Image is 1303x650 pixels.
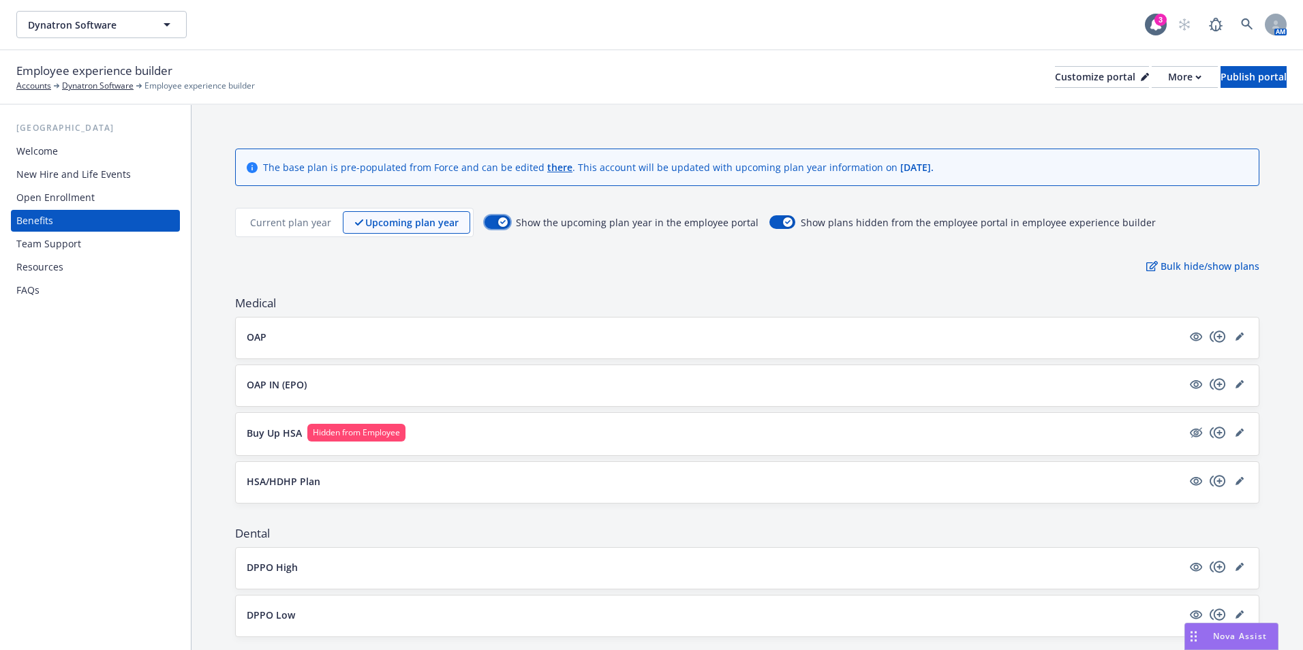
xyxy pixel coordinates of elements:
[247,424,1182,442] button: Buy Up HSAHidden from Employee
[1188,328,1204,345] a: visible
[1210,606,1226,623] a: copyPlus
[1231,376,1248,392] a: editPencil
[11,210,180,232] a: Benefits
[1188,376,1204,392] a: visible
[1210,376,1226,392] a: copyPlus
[11,140,180,162] a: Welcome
[144,80,255,92] span: Employee experience builder
[16,11,187,38] button: Dynatron Software
[1188,606,1204,623] a: visible
[247,330,1182,344] button: OAP
[1210,424,1226,441] a: copyPlus
[1213,630,1267,642] span: Nova Assist
[16,62,172,80] span: Employee experience builder
[1055,66,1149,88] button: Customize portal
[247,608,295,622] p: DPPO Low
[1231,473,1248,489] a: editPencil
[1231,559,1248,575] a: editPencil
[801,215,1156,230] span: Show plans hidden from the employee portal in employee experience builder
[11,279,180,301] a: FAQs
[1221,66,1287,88] button: Publish portal
[1185,623,1202,649] div: Drag to move
[1152,66,1218,88] button: More
[1184,623,1278,650] button: Nova Assist
[365,215,459,230] p: Upcoming plan year
[1188,473,1204,489] a: visible
[1055,67,1149,87] div: Customize portal
[1231,328,1248,345] a: editPencil
[235,295,1259,311] span: Medical
[247,377,307,392] p: OAP IN (EPO)
[11,187,180,208] a: Open Enrollment
[11,121,180,135] div: [GEOGRAPHIC_DATA]
[247,608,1182,622] button: DPPO Low
[247,426,302,440] p: Buy Up HSA
[547,161,572,174] a: there
[1168,67,1201,87] div: More
[235,525,1259,542] span: Dental
[11,164,180,185] a: New Hire and Life Events
[16,80,51,92] a: Accounts
[1171,11,1198,38] a: Start snowing
[16,256,63,278] div: Resources
[16,164,131,185] div: New Hire and Life Events
[1233,11,1261,38] a: Search
[1231,606,1248,623] a: editPencil
[28,18,146,32] span: Dynatron Software
[263,161,547,174] span: The base plan is pre-populated from Force and can be edited
[247,474,320,489] p: HSA/HDHP Plan
[313,427,400,439] span: Hidden from Employee
[1210,473,1226,489] a: copyPlus
[247,560,1182,574] button: DPPO High
[11,233,180,255] a: Team Support
[247,474,1182,489] button: HSA/HDHP Plan
[247,377,1182,392] button: OAP IN (EPO)
[1231,424,1248,441] a: editPencil
[1210,328,1226,345] a: copyPlus
[1146,259,1259,273] p: Bulk hide/show plans
[1188,424,1204,441] a: hidden
[900,161,934,174] span: [DATE] .
[16,233,81,255] div: Team Support
[11,256,180,278] a: Resources
[250,215,331,230] p: Current plan year
[1154,14,1167,26] div: 3
[16,187,95,208] div: Open Enrollment
[1188,559,1204,575] a: visible
[1202,11,1229,38] a: Report a Bug
[247,330,266,344] p: OAP
[516,215,758,230] span: Show the upcoming plan year in the employee portal
[16,140,58,162] div: Welcome
[16,279,40,301] div: FAQs
[247,560,298,574] p: DPPO High
[62,80,134,92] a: Dynatron Software
[1210,559,1226,575] a: copyPlus
[1221,67,1287,87] div: Publish portal
[16,210,53,232] div: Benefits
[572,161,900,174] span: . This account will be updated with upcoming plan year information on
